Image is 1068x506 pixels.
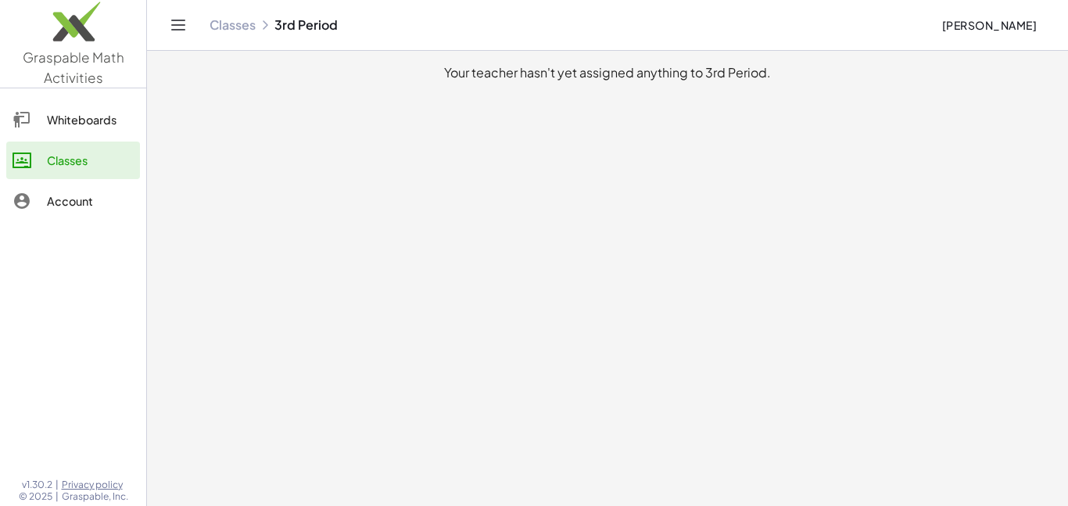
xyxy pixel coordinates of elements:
a: Whiteboards [6,101,140,138]
span: Graspable Math Activities [23,48,124,86]
button: [PERSON_NAME] [929,11,1049,39]
div: Classes [47,151,134,170]
a: Privacy policy [62,479,128,491]
div: Account [47,192,134,210]
span: | [56,479,59,491]
span: [PERSON_NAME] [941,18,1037,32]
div: Your teacher hasn't yet assigned anything to 3rd Period. [159,63,1055,82]
a: Classes [210,17,256,33]
span: v1.30.2 [22,479,52,491]
a: Account [6,182,140,220]
button: Toggle navigation [166,13,191,38]
span: © 2025 [19,490,52,503]
span: | [56,490,59,503]
span: Graspable, Inc. [62,490,128,503]
a: Classes [6,142,140,179]
div: Whiteboards [47,110,134,129]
